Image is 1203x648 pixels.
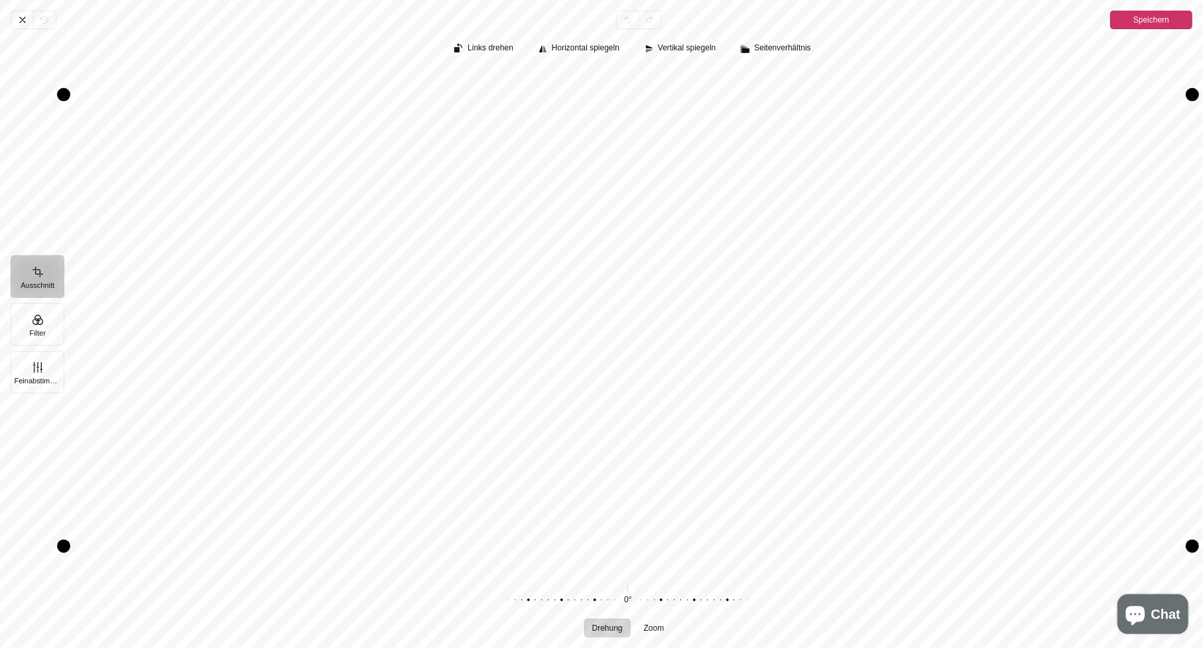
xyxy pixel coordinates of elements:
[468,44,513,52] span: Links drehen
[532,40,627,58] button: Horizontal spiegeln
[734,40,818,58] button: Seitenverhältnis
[1113,594,1192,637] inbox-online-store-chat: Onlineshop-Chat von Shopify
[64,539,1192,552] div: Drag bottom
[1133,12,1169,28] span: Speichern
[658,44,716,52] span: Vertikal spiegeln
[1110,11,1192,29] button: Speichern
[638,40,724,58] button: Vertikal spiegeln
[644,624,665,632] span: Zoom
[64,88,1192,101] div: Drag top
[448,40,521,58] button: Links drehen
[1186,95,1199,547] div: Drag right
[754,44,810,52] span: Seitenverhältnis
[552,44,619,52] span: Horizontal spiegeln
[592,624,623,632] span: Drehung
